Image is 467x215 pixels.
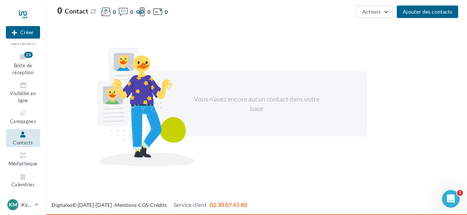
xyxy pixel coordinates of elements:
[147,8,150,16] span: 0
[9,201,17,208] span: KM
[457,190,463,196] span: 1
[57,7,62,15] span: 0
[6,50,40,77] a: Boîte de réception23
[51,202,72,208] a: Digitaleo
[6,198,40,212] a: KM Kyllian MANENTE
[21,201,32,208] p: Kyllian MANENTE
[13,140,33,146] span: Contacts
[138,202,148,208] a: CGS
[356,6,393,18] button: Actions
[6,171,40,189] a: Calendrier
[6,129,40,147] a: Contacts
[65,7,88,15] span: Contact
[24,52,33,58] div: 23
[150,202,167,208] a: Crédits
[51,202,247,208] span: © [DATE]-[DATE] - - -
[10,118,36,124] span: Campagnes
[210,201,247,208] span: 02 30 07 43 80
[6,80,40,105] a: Visibilité en ligne
[130,8,133,16] span: 0
[442,190,460,208] iframe: Intercom live chat
[6,108,40,126] a: Campagnes
[10,90,36,103] span: Visibilité en ligne
[174,201,207,208] span: Service client
[115,202,136,208] a: Mentions
[362,8,381,15] span: Actions
[13,62,33,75] span: Boîte de réception
[11,182,35,188] span: Calendrier
[165,8,168,16] span: 0
[8,161,38,166] span: Médiathèque
[6,150,40,168] a: Médiathèque
[6,26,40,39] div: Nouvelle campagne
[6,26,40,39] button: Créer
[193,94,320,113] div: Vous n'avez encore aucun contact dans votre base
[397,6,458,18] button: Ajouter des contacts
[113,8,116,16] span: 0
